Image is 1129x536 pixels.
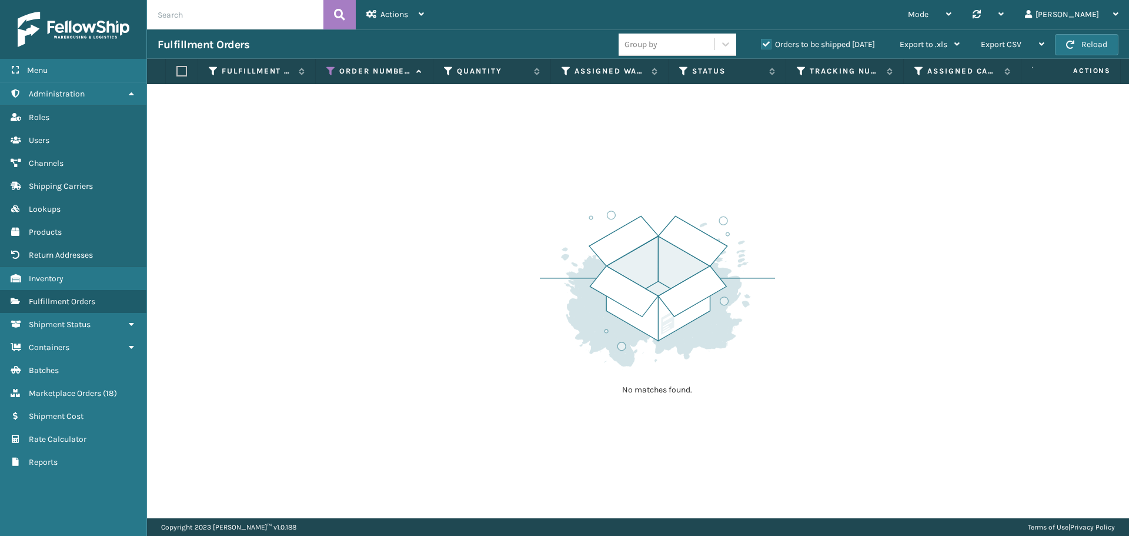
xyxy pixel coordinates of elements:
[29,319,91,329] span: Shipment Status
[29,250,93,260] span: Return Addresses
[29,388,101,398] span: Marketplace Orders
[29,274,64,284] span: Inventory
[1028,523,1068,531] a: Terms of Use
[222,66,293,76] label: Fulfillment Order Id
[624,38,657,51] div: Group by
[339,66,410,76] label: Order Number
[29,365,59,375] span: Batches
[158,38,249,52] h3: Fulfillment Orders
[29,227,62,237] span: Products
[1070,523,1115,531] a: Privacy Policy
[457,66,528,76] label: Quantity
[900,39,947,49] span: Export to .xls
[574,66,646,76] label: Assigned Warehouse
[1028,518,1115,536] div: |
[1036,61,1118,81] span: Actions
[908,9,928,19] span: Mode
[29,158,64,168] span: Channels
[29,135,49,145] span: Users
[29,457,58,467] span: Reports
[761,39,875,49] label: Orders to be shipped [DATE]
[161,518,296,536] p: Copyright 2023 [PERSON_NAME]™ v 1.0.188
[29,181,93,191] span: Shipping Carriers
[810,66,881,76] label: Tracking Number
[29,297,95,307] span: Fulfillment Orders
[29,112,49,122] span: Roles
[1055,34,1118,55] button: Reload
[29,342,69,352] span: Containers
[103,388,117,398] span: ( 18 )
[380,9,408,19] span: Actions
[18,12,129,47] img: logo
[27,65,48,75] span: Menu
[29,434,86,444] span: Rate Calculator
[29,411,83,421] span: Shipment Cost
[29,89,85,99] span: Administration
[29,204,61,214] span: Lookups
[981,39,1021,49] span: Export CSV
[692,66,763,76] label: Status
[927,66,998,76] label: Assigned Carrier Service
